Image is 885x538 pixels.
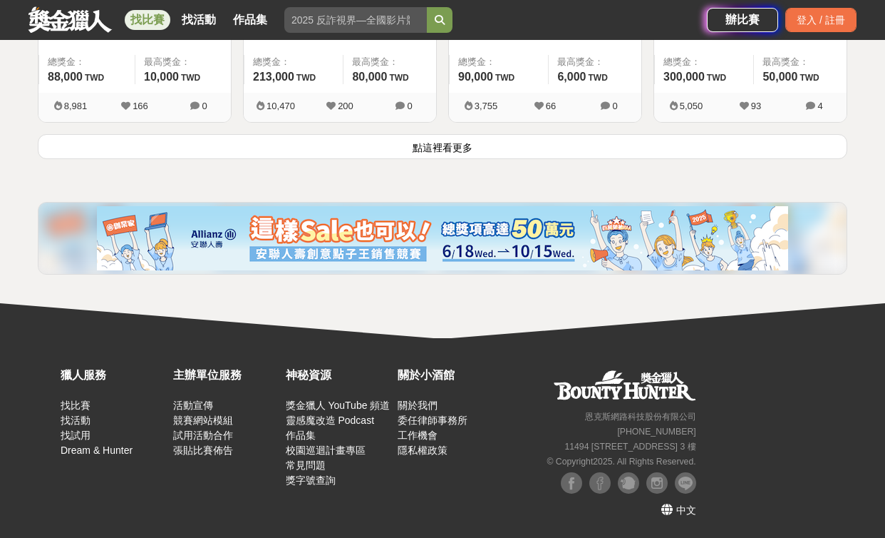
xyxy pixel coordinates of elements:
img: Instagram [646,472,668,494]
span: TWD [85,73,104,83]
span: 5,050 [680,101,703,111]
span: 300,000 [663,71,705,83]
input: 2025 反詐視界—全國影片競賽 [284,7,427,33]
span: TWD [389,73,408,83]
div: 獵人服務 [61,367,166,384]
span: 50,000 [762,71,797,83]
small: © Copyright 2025 . All Rights Reserved. [547,457,695,467]
a: 張貼比賽佈告 [173,445,233,456]
a: Dream & Hunter [61,445,133,456]
a: 常見問題 [286,460,326,471]
a: 活動宣傳 [173,400,213,411]
a: 找比賽 [125,10,170,30]
span: TWD [799,73,819,83]
img: LINE [675,472,696,494]
div: 登入 / 註冊 [785,8,856,32]
small: [PHONE_NUMBER] [617,427,695,437]
a: 關於我們 [398,400,438,411]
a: 校園巡迴計畫專區 [286,445,366,456]
img: Facebook [589,472,611,494]
a: 找試用 [61,430,90,441]
span: 66 [546,101,556,111]
a: 辦比賽 [707,8,778,32]
span: 213,000 [253,71,294,83]
a: 獎金獵人 YouTube 頻道 [286,400,390,411]
span: 6,000 [557,71,586,83]
span: 總獎金： [663,55,745,69]
img: cf4fb443-4ad2-4338-9fa3-b46b0bf5d316.png [97,206,788,270]
span: 0 [202,101,207,111]
a: 找活動 [176,10,222,30]
span: TWD [296,73,316,83]
span: 總獎金： [458,55,539,69]
span: 90,000 [458,71,493,83]
span: 總獎金： [48,55,126,69]
a: 靈感魔改造 Podcast [286,415,374,426]
img: Plurk [618,472,639,494]
span: 80,000 [352,71,387,83]
small: 恩克斯網路科技股份有限公司 [585,412,696,422]
span: 最高獎金： [557,55,633,69]
div: 主辦單位服務 [173,367,279,384]
span: 0 [407,101,412,111]
span: TWD [495,73,514,83]
button: 點這裡看更多 [38,134,847,159]
span: 中文 [676,504,696,516]
div: 神秘資源 [286,367,391,384]
span: 4 [817,101,822,111]
span: TWD [589,73,608,83]
span: 10,470 [266,101,295,111]
img: Facebook [561,472,582,494]
span: 0 [612,101,617,111]
a: 找活動 [61,415,90,426]
span: 166 [133,101,148,111]
a: 試用活動合作 [173,430,233,441]
small: 11494 [STREET_ADDRESS] 3 樓 [564,442,695,452]
span: 93 [751,101,761,111]
span: 總獎金： [253,55,334,69]
span: TWD [181,73,200,83]
span: 最高獎金： [352,55,428,69]
a: 工作機會 [398,430,438,441]
a: 作品集 [227,10,273,30]
span: 8,981 [64,101,88,111]
span: 最高獎金： [762,55,838,69]
a: 找比賽 [61,400,90,411]
div: 關於小酒館 [398,367,503,384]
a: 作品集 [286,430,316,441]
a: 委任律師事務所 [398,415,467,426]
span: TWD [707,73,726,83]
span: 3,755 [475,101,498,111]
a: 獎字號查詢 [286,474,336,486]
a: 競賽網站模組 [173,415,233,426]
span: 200 [338,101,353,111]
span: 10,000 [144,71,179,83]
span: 最高獎金： [144,55,222,69]
a: 隱私權政策 [398,445,447,456]
span: 88,000 [48,71,83,83]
